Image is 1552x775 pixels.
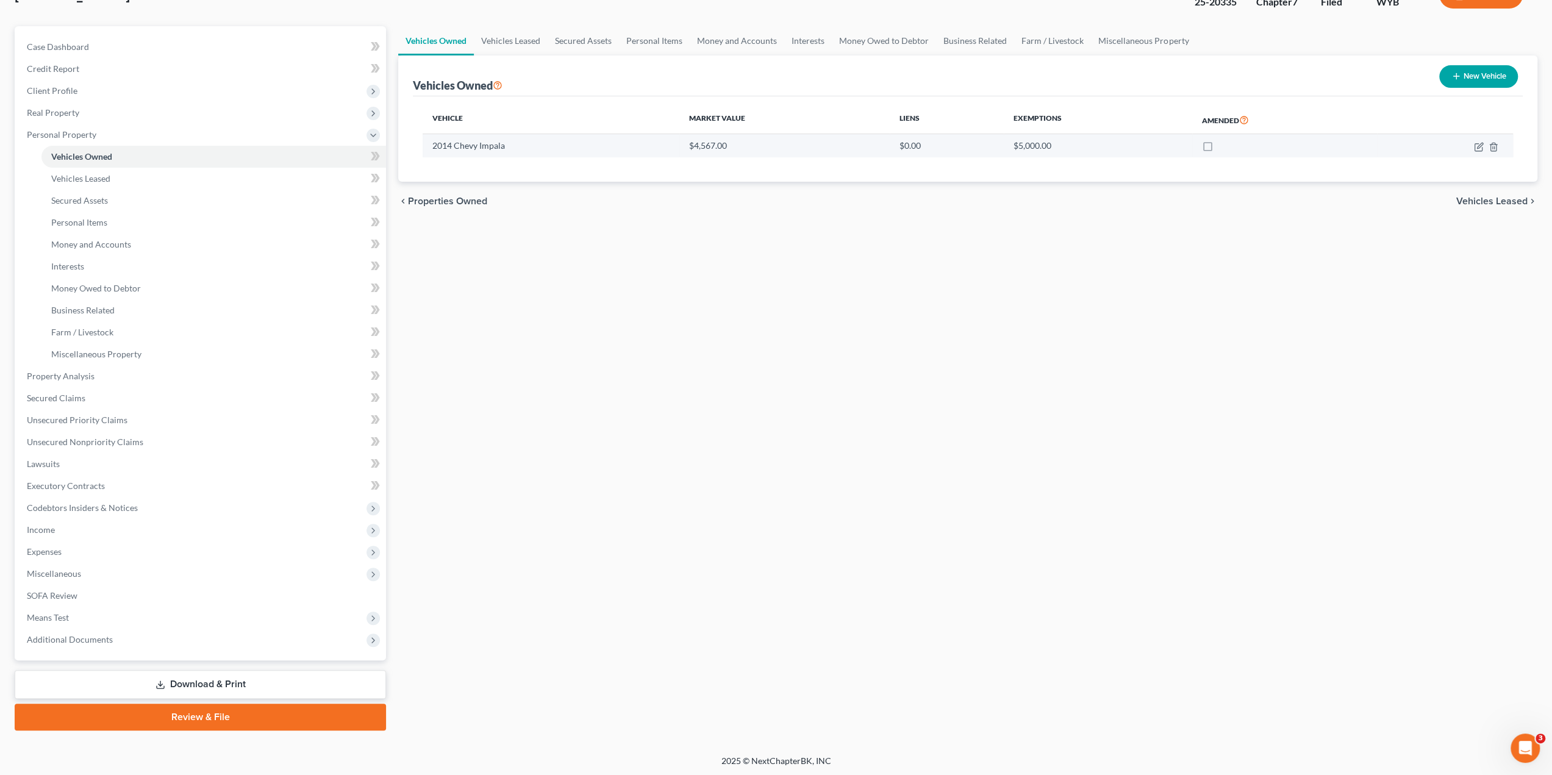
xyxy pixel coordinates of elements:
span: Money Owed to Debtor [51,283,141,293]
a: Lawsuits [17,453,386,475]
span: Means Test [27,612,69,623]
a: Vehicles Owned [398,26,474,55]
a: Property Analysis [17,365,386,387]
a: Secured Assets [548,26,619,55]
a: Executory Contracts [17,475,386,497]
span: Personal Property [27,129,96,140]
span: Vehicles Owned [51,151,112,162]
span: Real Property [27,107,79,118]
i: chevron_left [398,196,408,206]
a: SOFA Review [17,585,386,607]
td: $0.00 [890,134,1004,157]
span: Property Analysis [27,371,95,381]
a: Interests [784,26,832,55]
a: Farm / Livestock [41,321,386,343]
iframe: Intercom live chat [1511,734,1540,763]
a: Vehicles Leased [474,26,548,55]
a: Unsecured Priority Claims [17,409,386,431]
span: Secured Assets [51,195,108,205]
a: Secured Claims [17,387,386,409]
span: SOFA Review [27,590,77,601]
td: 2014 Chevy Impala [423,134,679,157]
a: Business Related [936,26,1014,55]
span: Additional Documents [27,634,113,645]
span: Unsecured Priority Claims [27,415,127,425]
td: $4,567.00 [679,134,890,157]
button: chevron_left Properties Owned [398,196,487,206]
th: Vehicle [423,106,679,134]
a: Review & File [15,704,386,730]
span: Vehicles Leased [51,173,110,184]
span: Executory Contracts [27,480,105,491]
a: Unsecured Nonpriority Claims [17,431,386,453]
th: Amended [1192,106,1378,134]
span: Personal Items [51,217,107,227]
a: Miscellaneous Property [41,343,386,365]
span: Interests [51,261,84,271]
th: Exemptions [1004,106,1192,134]
span: Money and Accounts [51,239,131,249]
div: Vehicles Owned [413,78,502,93]
th: Market Value [679,106,890,134]
a: Money and Accounts [690,26,784,55]
span: Properties Owned [408,196,487,206]
span: 3 [1536,734,1545,743]
th: Liens [890,106,1004,134]
span: Miscellaneous [27,568,81,579]
span: Lawsuits [27,459,60,469]
button: New Vehicle [1439,65,1518,88]
span: Vehicles Leased [1456,196,1528,206]
a: Interests [41,255,386,277]
a: Personal Items [619,26,690,55]
a: Vehicles Owned [41,146,386,168]
span: Client Profile [27,85,77,96]
span: Expenses [27,546,62,557]
span: Farm / Livestock [51,327,113,337]
span: Secured Claims [27,393,85,403]
i: chevron_right [1528,196,1537,206]
a: Vehicles Leased [41,168,386,190]
a: Personal Items [41,212,386,234]
a: Business Related [41,299,386,321]
a: Secured Assets [41,190,386,212]
span: Credit Report [27,63,79,74]
a: Credit Report [17,58,386,80]
a: Farm / Livestock [1014,26,1091,55]
a: Money and Accounts [41,234,386,255]
a: Miscellaneous Property [1091,26,1196,55]
a: Money Owed to Debtor [832,26,936,55]
span: Miscellaneous Property [51,349,141,359]
a: Case Dashboard [17,36,386,58]
span: Codebtors Insiders & Notices [27,502,138,513]
a: Download & Print [15,670,386,699]
span: Income [27,524,55,535]
span: Unsecured Nonpriority Claims [27,437,143,447]
td: $5,000.00 [1004,134,1192,157]
button: Vehicles Leased chevron_right [1456,196,1537,206]
a: Money Owed to Debtor [41,277,386,299]
span: Case Dashboard [27,41,89,52]
span: Business Related [51,305,115,315]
